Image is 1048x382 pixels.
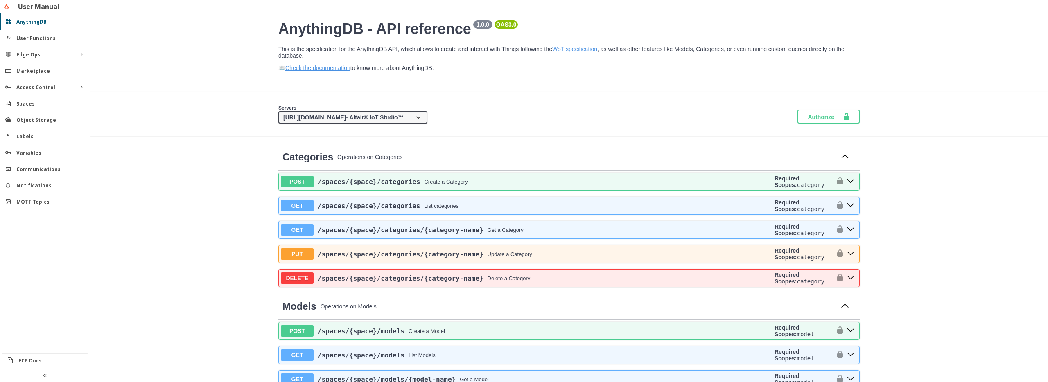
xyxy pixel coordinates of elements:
b: Required Scopes: [775,348,800,362]
button: get ​/spaces​/{space}​/categories​/{category-name} [844,225,857,235]
button: get ​/spaces​/{space}​/models [844,350,857,360]
button: GET/spaces/{space}/categories/{category-name}Get a Category [281,224,771,236]
button: GET/spaces/{space}/modelsList Models [281,349,771,361]
div: List Models [409,352,436,358]
pre: 1.0.0 [475,21,491,28]
span: POST [281,325,314,337]
span: DELETE [281,272,314,284]
button: POST/spaces/{space}/categoriesCreate a Category [281,176,771,187]
div: Get a Category [488,227,524,233]
button: post ​/spaces​/{space}​/models [844,326,857,336]
span: GET [281,349,314,361]
code: category [797,278,824,285]
span: /spaces /{space} /categories /{category-name} [318,226,483,234]
span: Authorize [808,112,842,121]
button: Collapse operation [838,151,851,163]
p: Operations on Models [321,303,834,310]
a: Check the documentation [285,65,350,71]
button: authorization button unlocked [832,348,844,362]
p: This is the specification for the AnythingDB API, which allows to create and interact with Things... [278,46,860,59]
a: Models [282,301,316,312]
b: Required Scopes: [775,223,800,236]
button: DELETE/spaces/{space}/categories/{category-name}Delete a Category [281,272,771,284]
button: delete ​/spaces​/{space}​/categories​/{category-name} [844,273,857,283]
div: List categories [424,203,458,209]
button: authorization button unlocked [832,272,844,285]
span: /spaces /{space} /models [318,327,404,335]
code: model [797,331,814,337]
a: /spaces/{space}/categories [318,202,420,210]
span: /spaces /{space} /models [318,351,404,359]
button: post ​/spaces​/{space}​/categories [844,176,857,187]
button: Collapse operation [838,300,851,312]
p: Operations on Categories [337,154,834,160]
span: GET [281,224,314,236]
a: /spaces/{space}/categories/{category-name} [318,274,483,282]
code: category [797,254,824,261]
button: authorization button unlocked [832,175,844,188]
span: Categories [282,151,333,162]
div: Create a Category [424,179,468,185]
b: Required Scopes: [775,324,800,337]
div: Update a Category [488,251,532,257]
p: 📖 to know more about AnythingDB. [278,65,860,71]
code: category [797,206,824,212]
button: Authorize [797,110,860,124]
span: PUT [281,248,314,260]
div: Delete a Category [488,275,531,281]
h2: AnythingDB - API reference [278,20,860,38]
button: authorization button unlocked [832,247,844,261]
a: WoT specification [552,46,597,52]
a: /spaces/{space}/models [318,351,404,359]
button: PUT/spaces/{space}/categories/{category-name}Update a Category [281,248,771,260]
a: /spaces/{space}/categories/{category-name} [318,226,483,234]
b: Required Scopes: [775,272,800,285]
span: /spaces /{space} /categories [318,178,420,186]
b: Required Scopes: [775,175,800,188]
code: category [797,230,824,236]
button: authorization button unlocked [832,223,844,236]
a: /spaces/{space}/categories/{category-name} [318,250,483,258]
a: /spaces/{space}/categories [318,178,420,186]
div: Create a Model [409,328,445,334]
button: put ​/spaces​/{space}​/categories​/{category-name} [844,249,857,259]
b: Required Scopes: [775,199,800,212]
span: GET [281,200,314,211]
span: /spaces /{space} /categories [318,202,420,210]
b: Required Scopes: [775,247,800,261]
code: model [797,355,814,362]
span: /spaces /{space} /categories /{category-name} [318,274,483,282]
button: POST/spaces/{space}/modelsCreate a Model [281,325,771,337]
button: authorization button unlocked [832,199,844,212]
span: POST [281,176,314,187]
button: get ​/spaces​/{space}​/categories [844,200,857,211]
button: authorization button unlocked [832,324,844,337]
a: Categories [282,151,333,163]
pre: OAS 3.0 [496,21,517,28]
button: GET/spaces/{space}/categoriesList categories [281,200,771,211]
span: Servers [278,105,296,111]
code: category [797,182,824,188]
a: /spaces/{space}/models [318,327,404,335]
span: /spaces /{space} /categories /{category-name} [318,250,483,258]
